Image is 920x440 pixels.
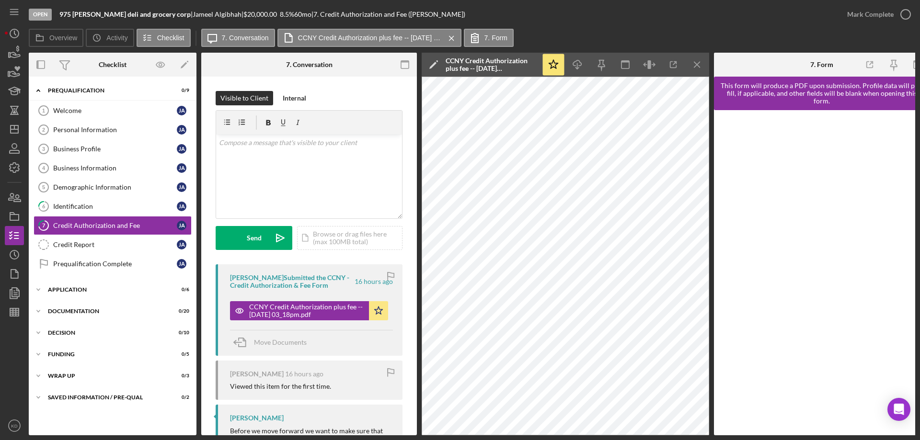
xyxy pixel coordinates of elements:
div: J A [177,106,186,115]
div: CCNY Credit Authorization plus fee -- [DATE] 03_18pm.pdf [446,57,537,72]
div: [PERSON_NAME] Submitted the CCNY - Credit Authorization & Fee Form [230,274,353,289]
div: J A [177,240,186,249]
a: 1WelcomeJA [34,101,192,120]
time: 2025-09-01 19:18 [355,278,393,285]
div: Business Profile [53,145,177,153]
div: 0 / 2 [172,395,189,400]
span: Move Documents [254,338,307,346]
button: 7. Conversation [201,29,275,47]
div: | [59,11,193,18]
a: 5Demographic InformationJA [34,178,192,197]
div: 0 / 10 [172,330,189,336]
button: Checklist [137,29,191,47]
button: Activity [86,29,134,47]
a: 2Personal InformationJA [34,120,192,139]
div: Decision [48,330,165,336]
div: Open Intercom Messenger [887,398,910,421]
label: CCNY Credit Authorization plus fee -- [DATE] 03_18pm.pdf [298,34,442,42]
div: Credit Report [53,241,177,248]
div: J A [177,202,186,211]
label: Overview [49,34,77,42]
div: Mark Complete [847,5,894,24]
button: Overview [29,29,83,47]
button: CCNY Credit Authorization plus fee -- [DATE] 03_18pm.pdf [277,29,461,47]
label: 7. Form [484,34,507,42]
div: Personal Information [53,126,177,134]
a: 3Business ProfileJA [34,139,192,158]
button: Move Documents [230,330,316,354]
div: Documentation [48,308,165,314]
div: Internal [283,91,306,105]
tspan: 2 [42,127,45,133]
a: 4Business InformationJA [34,158,192,178]
div: 0 / 3 [172,373,189,379]
tspan: 7 [42,222,46,228]
label: Checklist [157,34,184,42]
a: 7Credit Authorization and FeeJA [34,216,192,235]
b: 975 [PERSON_NAME] deli and grocery corp [59,10,191,18]
div: Application [48,287,165,293]
div: [PERSON_NAME] [230,414,284,422]
a: 6IdentificationJA [34,197,192,216]
div: Checklist [99,61,126,68]
div: [PERSON_NAME] [230,370,284,378]
div: J A [177,125,186,135]
tspan: 3 [42,146,45,152]
div: J A [177,221,186,230]
tspan: 6 [42,203,46,209]
div: Funding [48,351,165,357]
div: J A [177,144,186,154]
button: Internal [278,91,311,105]
tspan: 1 [42,108,45,113]
div: J A [177,163,186,173]
button: KD [5,416,24,435]
div: Demographic Information [53,183,177,191]
div: 60 mo [294,11,311,18]
tspan: 4 [42,165,46,171]
div: 0 / 9 [172,88,189,93]
div: Viewed this item for the first time. [230,383,331,390]
div: J A [177,259,186,269]
div: Jameel Algibhah | [193,11,243,18]
div: 7. Conversation [286,61,333,68]
tspan: 5 [42,184,45,190]
div: Business Information [53,164,177,172]
label: 7. Conversation [222,34,269,42]
div: Open [29,9,52,21]
div: Welcome [53,107,177,114]
div: Credit Authorization and Fee [53,222,177,229]
div: | 7. Credit Authorization and Fee ([PERSON_NAME]) [311,11,465,18]
div: 0 / 5 [172,351,189,357]
button: Send [216,226,292,250]
text: KD [11,423,17,429]
div: 7. Form [810,61,833,68]
button: Mark Complete [838,5,915,24]
div: 0 / 20 [172,308,189,314]
div: Prequalification [48,88,165,93]
a: Credit ReportJA [34,235,192,254]
div: Send [247,226,262,250]
div: 0 / 6 [172,287,189,293]
div: Visible to Client [220,91,268,105]
div: Identification [53,203,177,210]
div: Wrap up [48,373,165,379]
label: Activity [106,34,127,42]
div: Saved Information / Pre-Qual [48,395,165,400]
div: CCNY Credit Authorization plus fee -- [DATE] 03_18pm.pdf [249,303,364,318]
div: J A [177,182,186,192]
button: 7. Form [464,29,514,47]
div: 8.5 % [280,11,294,18]
div: Prequalification Complete [53,260,177,268]
button: CCNY Credit Authorization plus fee -- [DATE] 03_18pm.pdf [230,301,388,320]
button: Visible to Client [216,91,273,105]
time: 2025-09-01 19:04 [285,370,323,378]
div: $20,000.00 [243,11,280,18]
a: Prequalification CompleteJA [34,254,192,273]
